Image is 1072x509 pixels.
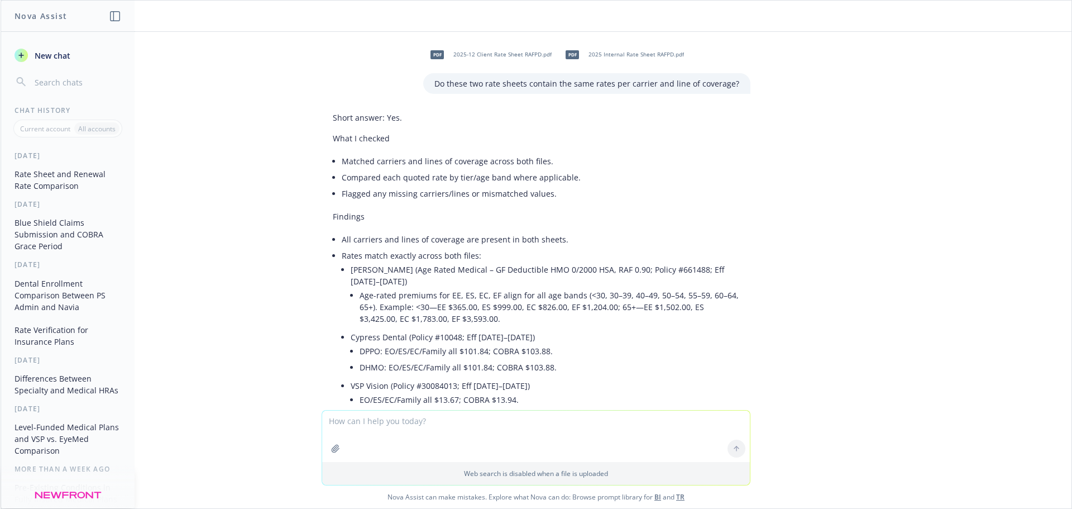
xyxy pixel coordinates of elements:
li: DPPO: EO/ES/EC/Family all $101.84; COBRA $103.88. [360,343,739,359]
li: [PERSON_NAME] (Age Rated Medical – GF Deductible HMO 0/2000 HSA, RAF 0.90; Policy #661488; Eff [D... [351,261,739,329]
h1: Nova Assist [15,10,67,22]
button: Differences Between Specialty and Medical HRAs [10,369,126,399]
button: Pre-Existing Conditions in Fully Insured Medical Plans [10,478,126,508]
a: TR [676,492,685,502]
div: pdf2025-12 Client Rate Sheet RAFPD.pdf [423,41,554,69]
p: Web search is disabled when a file is uploaded [329,469,743,478]
p: Do these two rate sheets contain the same rates per carrier and line of coverage? [434,78,739,89]
div: [DATE] [1,355,135,365]
button: Rate Verification for Insurance Plans [10,321,126,351]
div: [DATE] [1,151,135,160]
li: Matched carriers and lines of coverage across both files. [342,153,739,169]
p: Findings [333,211,739,222]
a: BI [654,492,661,502]
span: pdf [430,50,444,59]
span: 2025-12 Client Rate Sheet RAFPD.pdf [453,51,552,58]
span: New chat [32,50,70,61]
li: EO/ES/EC/Family all $13.67; COBRA $13.94. [360,392,739,408]
span: pdf [566,50,579,59]
li: Flagged any missing carriers/lines or mismatched values. [342,185,739,202]
div: More than a week ago [1,464,135,474]
span: Nova Assist can make mistakes. Explore what Nova can do: Browse prompt library for and [5,486,1067,508]
button: Dental Enrollment Comparison Between PS Admin and Navia [10,274,126,316]
p: Short answer: Yes. [333,112,739,123]
button: Blue Shield Claims Submission and COBRA Grace Period [10,213,126,255]
input: Search chats [32,74,121,90]
li: All carriers and lines of coverage are present in both sheets. [342,231,739,248]
p: Current account [20,124,70,134]
li: Rates match exactly across both files: [342,248,739,412]
div: [DATE] [1,199,135,209]
div: pdf2025 Internal Rate Sheet RAFPD.pdf [558,41,686,69]
button: Level-Funded Medical Plans and VSP vs. EyeMed Comparison [10,418,126,460]
li: VSP Vision (Policy #30084013; Eff [DATE]–[DATE]) [351,378,739,410]
li: Age-rated premiums for EE, ES, EC, EF align for all age bands (<30, 30–39, 40–49, 50–54, 55–59, 6... [360,287,739,327]
button: Rate Sheet and Renewal Rate Comparison [10,165,126,195]
div: Chat History [1,106,135,115]
div: [DATE] [1,260,135,269]
li: Compared each quoted rate by tier/age band where applicable. [342,169,739,185]
p: What I checked [333,132,739,144]
div: [DATE] [1,404,135,413]
li: DHMO: EO/ES/EC/Family all $101.84; COBRA $103.88. [360,359,739,375]
p: All accounts [78,124,116,134]
li: Cypress Dental (Policy #10048; Eff [DATE]–[DATE]) [351,329,739,378]
button: New chat [10,45,126,65]
span: 2025 Internal Rate Sheet RAFPD.pdf [588,51,684,58]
